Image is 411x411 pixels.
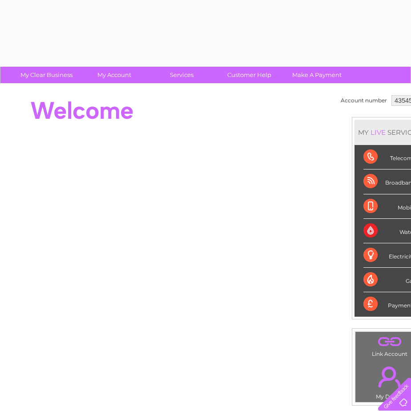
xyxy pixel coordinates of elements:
td: Account number [338,93,389,108]
a: Services [145,67,218,83]
a: My Clear Business [10,67,83,83]
a: Make A Payment [280,67,354,83]
div: LIVE [369,128,387,137]
a: My Account [77,67,151,83]
a: Customer Help [213,67,286,83]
